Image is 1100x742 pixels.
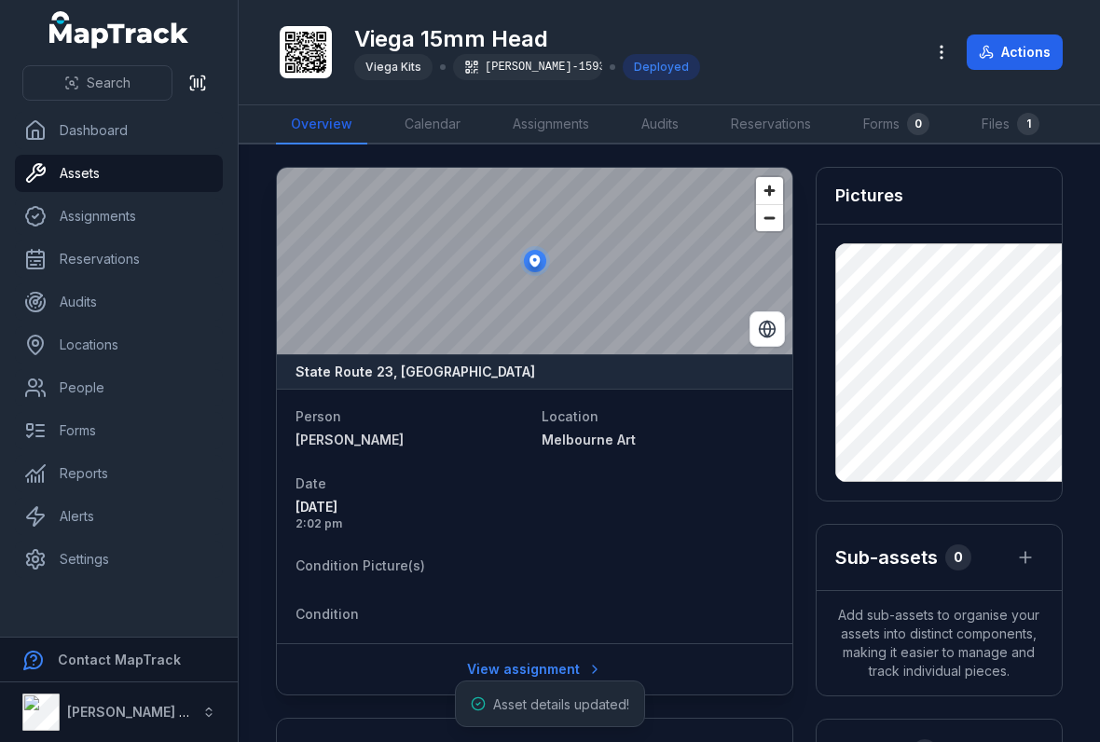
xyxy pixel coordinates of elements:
span: Search [87,74,131,92]
button: Actions [967,34,1063,70]
a: People [15,369,223,406]
button: Switch to Satellite View [749,311,785,347]
span: Melbourne Art [542,432,636,447]
button: Zoom out [756,204,783,231]
a: Reports [15,455,223,492]
a: Calendar [390,105,475,144]
button: Search [22,65,172,101]
strong: Contact MapTrack [58,652,181,667]
a: Locations [15,326,223,364]
span: 2:02 pm [296,516,527,531]
a: Melbourne Art [542,431,773,449]
span: Date [296,475,326,491]
div: Deployed [623,54,700,80]
span: Location [542,408,598,424]
canvas: Map [277,168,792,354]
span: Asset details updated! [493,696,629,712]
a: Audits [15,283,223,321]
strong: State Route 23, [GEOGRAPHIC_DATA] [296,363,535,381]
div: 0 [945,544,971,570]
a: Reservations [716,105,826,144]
a: View assignment [455,652,614,687]
a: MapTrack [49,11,189,48]
a: Overview [276,105,367,144]
div: [PERSON_NAME]-1593 [453,54,602,80]
a: Assignments [498,105,604,144]
a: Assets [15,155,223,192]
a: Forms0 [848,105,944,144]
a: Assignments [15,198,223,235]
button: Zoom in [756,177,783,204]
a: Alerts [15,498,223,535]
span: Person [296,408,341,424]
h3: Pictures [835,183,903,209]
div: 1 [1017,113,1039,135]
a: Files1 [967,105,1054,144]
a: Audits [626,105,694,144]
div: 0 [907,113,929,135]
a: Forms [15,412,223,449]
h1: Viega 15mm Head [354,24,700,54]
a: Settings [15,541,223,578]
a: Reservations [15,240,223,278]
span: Condition Picture(s) [296,557,425,573]
strong: [PERSON_NAME] Air [67,704,197,720]
span: Add sub-assets to organise your assets into distinct components, making it easier to manage and t... [817,591,1062,695]
time: 11/8/2025, 2:02:53 pm [296,498,527,531]
span: [DATE] [296,498,527,516]
a: [PERSON_NAME] [296,431,527,449]
span: Viega Kits [365,60,421,74]
h2: Sub-assets [835,544,938,570]
a: Dashboard [15,112,223,149]
span: Condition [296,606,359,622]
